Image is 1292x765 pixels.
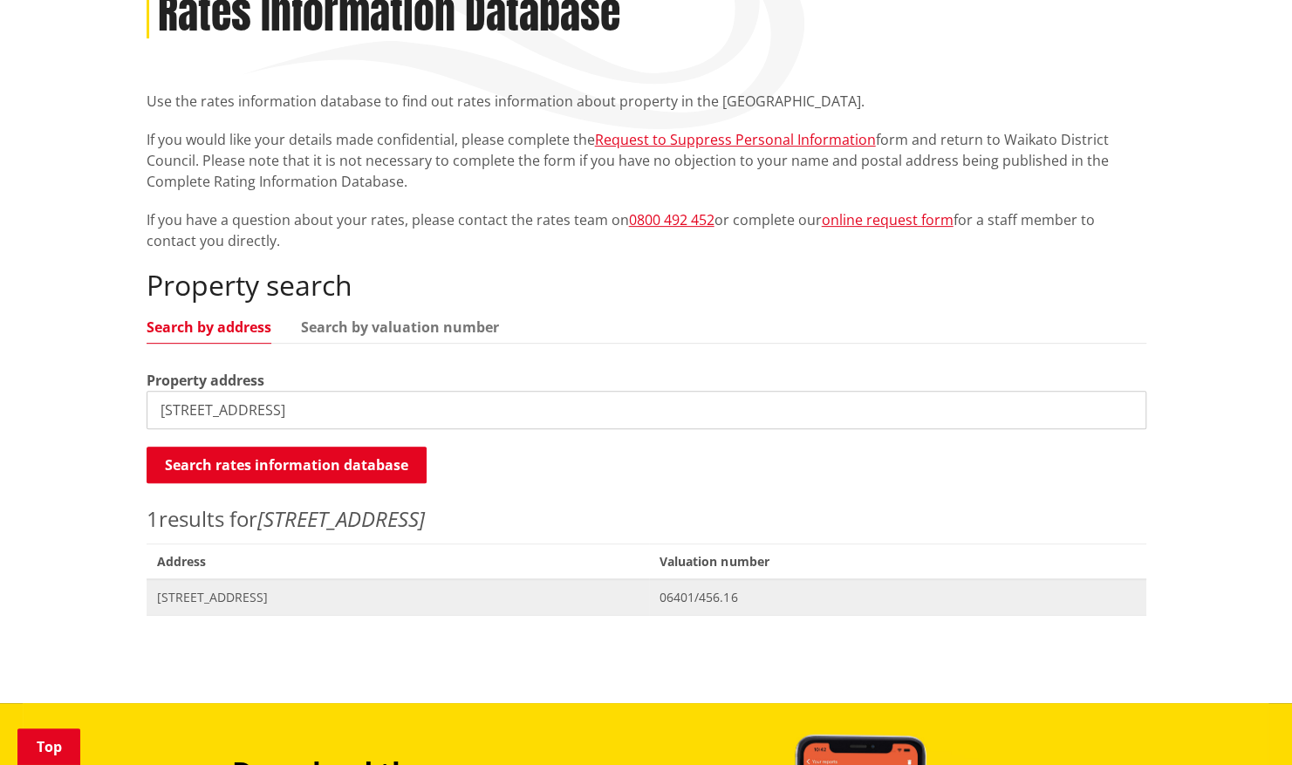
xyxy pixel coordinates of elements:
a: online request form [822,210,954,229]
a: Search by address [147,320,271,334]
a: 0800 492 452 [629,210,714,229]
p: If you would like your details made confidential, please complete the form and return to Waikato ... [147,129,1146,192]
input: e.g. Duke Street NGARUAWAHIA [147,391,1146,429]
em: [STREET_ADDRESS] [257,504,425,533]
span: 06401/456.16 [660,589,1135,606]
span: [STREET_ADDRESS] [157,589,639,606]
span: 1 [147,504,159,533]
p: results for [147,503,1146,535]
a: Top [17,728,80,765]
iframe: Messenger Launcher [1212,692,1275,755]
a: Request to Suppress Personal Information [595,130,876,149]
span: Valuation number [649,543,1145,579]
a: [STREET_ADDRESS] 06401/456.16 [147,579,1146,615]
p: Use the rates information database to find out rates information about property in the [GEOGRAPHI... [147,91,1146,112]
span: Address [147,543,650,579]
a: Search by valuation number [301,320,499,334]
p: If you have a question about your rates, please contact the rates team on or complete our for a s... [147,209,1146,251]
label: Property address [147,370,264,391]
h2: Property search [147,269,1146,302]
button: Search rates information database [147,447,427,483]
